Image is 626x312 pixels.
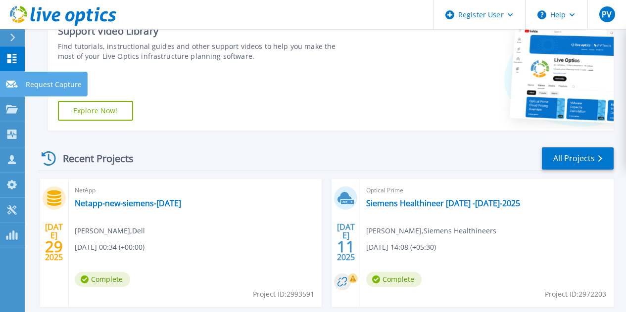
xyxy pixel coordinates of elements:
[542,147,614,170] a: All Projects
[337,242,355,251] span: 11
[75,198,181,208] a: Netapp-new-siemens-[DATE]
[58,101,133,121] a: Explore Now!
[337,224,355,260] div: [DATE] 2025
[366,185,608,196] span: Optical Prime
[45,224,63,260] div: [DATE] 2025
[38,146,147,171] div: Recent Projects
[26,72,82,97] p: Request Capture
[366,242,436,253] span: [DATE] 14:08 (+05:30)
[75,225,145,236] span: [PERSON_NAME] , Dell
[366,272,422,287] span: Complete
[45,242,63,251] span: 29
[253,289,314,300] span: Project ID: 2993591
[58,42,352,61] div: Find tutorials, instructional guides and other support videos to help you make the most of your L...
[545,289,606,300] span: Project ID: 2972203
[366,198,520,208] a: Siemens Healthineer [DATE] -[DATE]-2025
[75,242,144,253] span: [DATE] 00:34 (+00:00)
[58,25,352,38] div: Support Video Library
[75,185,316,196] span: NetApp
[602,10,612,18] span: PV
[75,272,130,287] span: Complete
[366,225,496,236] span: [PERSON_NAME] , Siemens Healthineers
